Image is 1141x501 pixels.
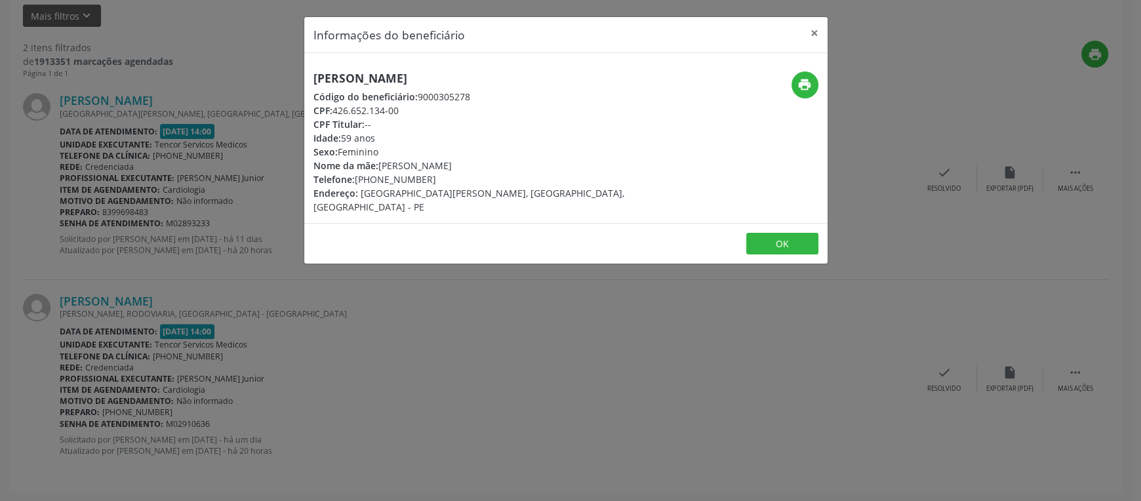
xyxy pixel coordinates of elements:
div: 426.652.134-00 [313,104,644,117]
button: Close [801,17,828,49]
div: [PHONE_NUMBER] [313,172,644,186]
span: CPF Titular: [313,118,365,130]
span: [GEOGRAPHIC_DATA][PERSON_NAME], [GEOGRAPHIC_DATA], [GEOGRAPHIC_DATA] - PE [313,187,624,213]
button: print [791,71,818,98]
i: print [797,77,812,92]
span: Sexo: [313,146,338,158]
h5: [PERSON_NAME] [313,71,644,85]
button: OK [746,233,818,255]
div: [PERSON_NAME] [313,159,644,172]
span: Endereço: [313,187,358,199]
span: Código do beneficiário: [313,90,418,103]
span: Telefone: [313,173,355,186]
div: -- [313,117,644,131]
h5: Informações do beneficiário [313,26,465,43]
div: Feminino [313,145,644,159]
span: CPF: [313,104,332,117]
div: 59 anos [313,131,644,145]
span: Idade: [313,132,341,144]
div: 9000305278 [313,90,644,104]
span: Nome da mãe: [313,159,378,172]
